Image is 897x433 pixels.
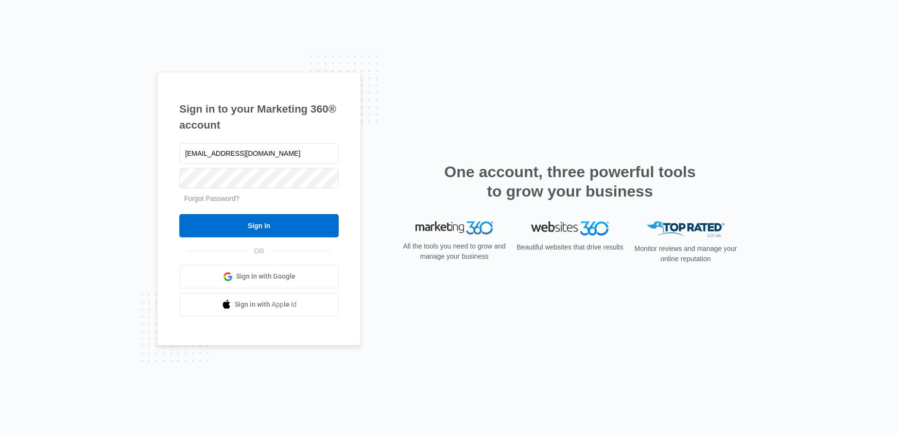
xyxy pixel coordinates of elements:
img: Top Rated Local [647,221,724,237]
p: Monitor reviews and manage your online reputation [631,244,740,264]
input: Sign In [179,214,339,237]
span: Sign in with Apple Id [235,300,297,310]
img: Websites 360 [531,221,609,235]
h1: Sign in to your Marketing 360® account [179,101,339,133]
p: Beautiful websites that drive results [516,242,624,252]
span: Sign in with Google [236,271,295,282]
a: Sign in with Apple Id [179,293,339,316]
a: Sign in with Google [179,265,339,288]
p: All the tools you need to grow and manage your business [400,241,509,262]
input: Email [179,143,339,164]
a: Forgot Password? [184,195,240,202]
img: Marketing 360 [415,221,493,235]
h2: One account, three powerful tools to grow your business [441,162,699,201]
span: OR [247,246,271,256]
